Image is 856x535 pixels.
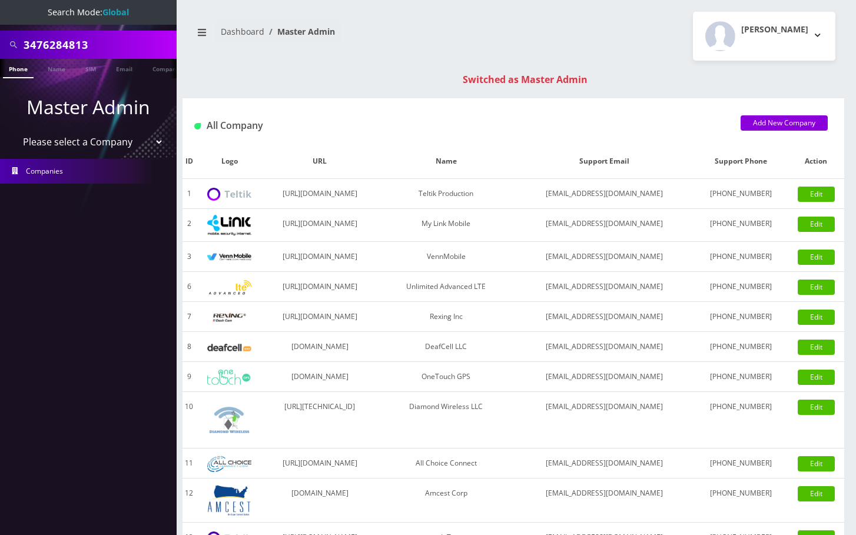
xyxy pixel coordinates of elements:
td: 2 [183,209,195,242]
a: Edit [798,400,835,415]
td: [URL][DOMAIN_NAME] [263,272,377,302]
td: 6 [183,272,195,302]
td: [EMAIL_ADDRESS][DOMAIN_NAME] [515,392,694,448]
td: [PHONE_NUMBER] [694,392,788,448]
td: DeafCell LLC [377,332,515,362]
td: [PHONE_NUMBER] [694,302,788,332]
td: [PHONE_NUMBER] [694,272,788,302]
img: OneTouch GPS [207,370,251,385]
td: [URL][DOMAIN_NAME] [263,302,377,332]
td: Diamond Wireless LLC [377,392,515,448]
td: [EMAIL_ADDRESS][DOMAIN_NAME] [515,302,694,332]
td: VennMobile [377,242,515,272]
th: Action [788,144,844,179]
td: [URL][DOMAIN_NAME] [263,179,377,209]
td: [PHONE_NUMBER] [694,478,788,523]
img: VennMobile [207,253,251,261]
td: [PHONE_NUMBER] [694,448,788,478]
th: Name [377,144,515,179]
td: [EMAIL_ADDRESS][DOMAIN_NAME] [515,179,694,209]
a: Edit [798,340,835,355]
td: Teltik Production [377,179,515,209]
a: Edit [798,217,835,232]
a: Edit [798,250,835,265]
td: [EMAIL_ADDRESS][DOMAIN_NAME] [515,362,694,392]
a: Edit [798,280,835,295]
img: Unlimited Advanced LTE [207,280,251,295]
nav: breadcrumb [191,19,505,53]
td: [PHONE_NUMBER] [694,179,788,209]
td: [URL][DOMAIN_NAME] [263,242,377,272]
td: [DOMAIN_NAME] [263,478,377,523]
img: Diamond Wireless LLC [207,398,251,442]
a: Edit [798,310,835,325]
td: 12 [183,478,195,523]
button: [PERSON_NAME] [693,12,835,61]
td: My Link Mobile [377,209,515,242]
td: 3 [183,242,195,272]
th: Support Phone [694,144,788,179]
th: URL [263,144,377,179]
td: 9 [183,362,195,392]
span: Companies [26,166,63,176]
h2: [PERSON_NAME] [741,25,808,35]
img: All Choice Connect [207,456,251,472]
th: ID [183,144,195,179]
td: [DOMAIN_NAME] [263,362,377,392]
input: Search All Companies [24,34,174,56]
td: [EMAIL_ADDRESS][DOMAIN_NAME] [515,332,694,362]
td: Amcest Corp [377,478,515,523]
img: Rexing Inc [207,312,251,323]
th: Logo [195,144,263,179]
td: [PHONE_NUMBER] [694,242,788,272]
h1: All Company [194,120,723,131]
a: Edit [798,187,835,202]
td: Unlimited Advanced LTE [377,272,515,302]
a: SIM [79,59,102,77]
a: Email [110,59,138,77]
td: [EMAIL_ADDRESS][DOMAIN_NAME] [515,272,694,302]
td: [PHONE_NUMBER] [694,362,788,392]
a: Name [42,59,71,77]
td: OneTouch GPS [377,362,515,392]
img: Teltik Production [207,188,251,201]
img: All Company [194,123,201,129]
a: Edit [798,370,835,385]
td: [URL][TECHNICAL_ID] [263,392,377,448]
td: 10 [183,392,195,448]
a: Edit [798,456,835,471]
a: Company [147,59,186,77]
span: Search Mode: [48,6,129,18]
td: [EMAIL_ADDRESS][DOMAIN_NAME] [515,448,694,478]
a: Edit [798,486,835,501]
td: 7 [183,302,195,332]
a: Add New Company [741,115,828,131]
td: All Choice Connect [377,448,515,478]
td: [EMAIL_ADDRESS][DOMAIN_NAME] [515,209,694,242]
td: 11 [183,448,195,478]
td: 8 [183,332,195,362]
img: My Link Mobile [207,215,251,235]
th: Support Email [515,144,694,179]
td: [EMAIL_ADDRESS][DOMAIN_NAME] [515,242,694,272]
img: Amcest Corp [207,484,251,516]
li: Master Admin [264,25,335,38]
img: DeafCell LLC [207,344,251,351]
a: Dashboard [221,26,264,37]
td: [DOMAIN_NAME] [263,332,377,362]
td: [URL][DOMAIN_NAME] [263,209,377,242]
td: Rexing Inc [377,302,515,332]
strong: Global [102,6,129,18]
td: 1 [183,179,195,209]
td: [EMAIL_ADDRESS][DOMAIN_NAME] [515,478,694,523]
div: Switched as Master Admin [194,72,856,87]
td: [URL][DOMAIN_NAME] [263,448,377,478]
a: Phone [3,59,34,78]
td: [PHONE_NUMBER] [694,332,788,362]
td: [PHONE_NUMBER] [694,209,788,242]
